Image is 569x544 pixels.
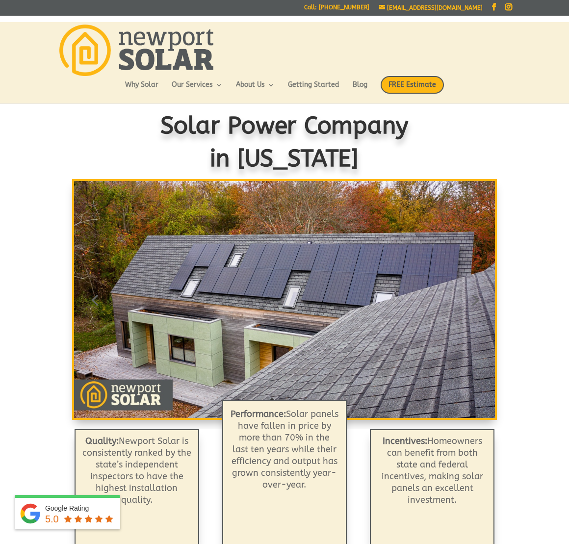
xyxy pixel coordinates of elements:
[45,503,115,513] div: Google Rating
[45,514,59,524] span: 5.0
[125,81,158,98] a: Why Solar
[236,81,275,98] a: About Us
[379,4,483,11] a: [EMAIL_ADDRESS][DOMAIN_NAME]
[270,398,274,402] a: 1
[172,81,223,98] a: Our Services
[59,25,213,76] img: Newport Solar | Solar Energy Optimized.
[279,398,282,402] a: 2
[231,408,338,491] p: Solar panels have fallen in price by more than 70% in the last ten years while their efficiency a...
[74,181,495,418] img: Solar Modules: Roof Mounted
[383,436,427,446] strong: Incentives:
[85,436,119,446] strong: Quality:
[288,81,339,98] a: Getting Started
[381,76,444,104] a: FREE Estimate
[376,435,489,506] p: Homeowners can benefit from both state and federal incentives, making solar panels an excellent i...
[295,398,299,402] a: 4
[381,76,444,94] span: FREE Estimate
[160,112,409,173] span: Solar Power Company in [US_STATE]
[231,409,286,419] b: Performance:
[353,81,367,98] a: Blog
[82,436,191,505] span: Newport Solar is consistently ranked by the state’s independent inspectors to have the highest in...
[304,4,369,15] a: Call: [PHONE_NUMBER]
[287,398,290,402] a: 3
